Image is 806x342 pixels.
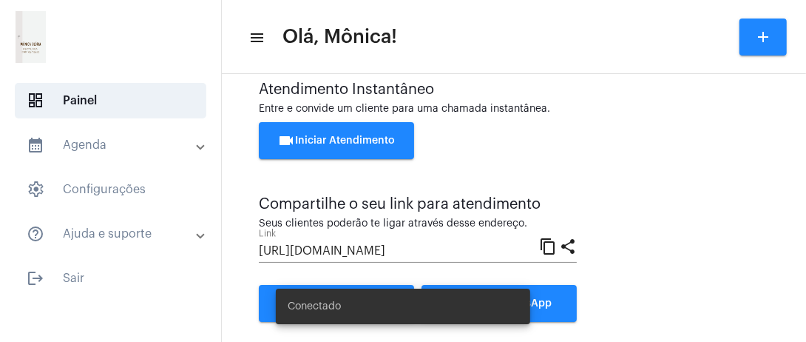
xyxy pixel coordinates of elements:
span: Iniciar Atendimento [278,135,396,146]
mat-icon: add [754,28,772,46]
mat-icon: videocam [278,132,296,150]
span: Painel [15,83,206,118]
mat-icon: sidenav icon [248,29,263,47]
button: Iniciar Atendimento [259,122,414,159]
div: Atendimento Instantâneo [259,81,769,98]
mat-expansion-panel-header: sidenav iconAgenda [9,127,221,163]
span: Configurações [15,172,206,207]
mat-icon: share [559,237,577,255]
mat-icon: sidenav icon [27,269,44,287]
span: sidenav icon [27,92,44,110]
div: Compartilhe o seu link para atendimento [259,196,577,212]
div: Entre e convide um cliente para uma chamada instantânea. [259,104,769,115]
span: Conectado [288,299,341,314]
mat-icon: sidenav icon [27,225,44,243]
mat-panel-title: Ajuda e suporte [27,225,197,243]
mat-icon: sidenav icon [27,136,44,154]
mat-icon: content_copy [539,237,557,255]
span: Olá, Mônica! [282,25,397,49]
span: Sair [15,261,206,296]
img: 21e865a3-0c32-a0ee-b1ff-d681ccd3ac4b.png [12,7,50,67]
mat-panel-title: Agenda [27,136,197,154]
span: sidenav icon [27,181,44,198]
mat-expansion-panel-header: sidenav iconAjuda e suporte [9,216,221,252]
div: Seus clientes poderão te ligar através desse endereço. [259,218,577,229]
